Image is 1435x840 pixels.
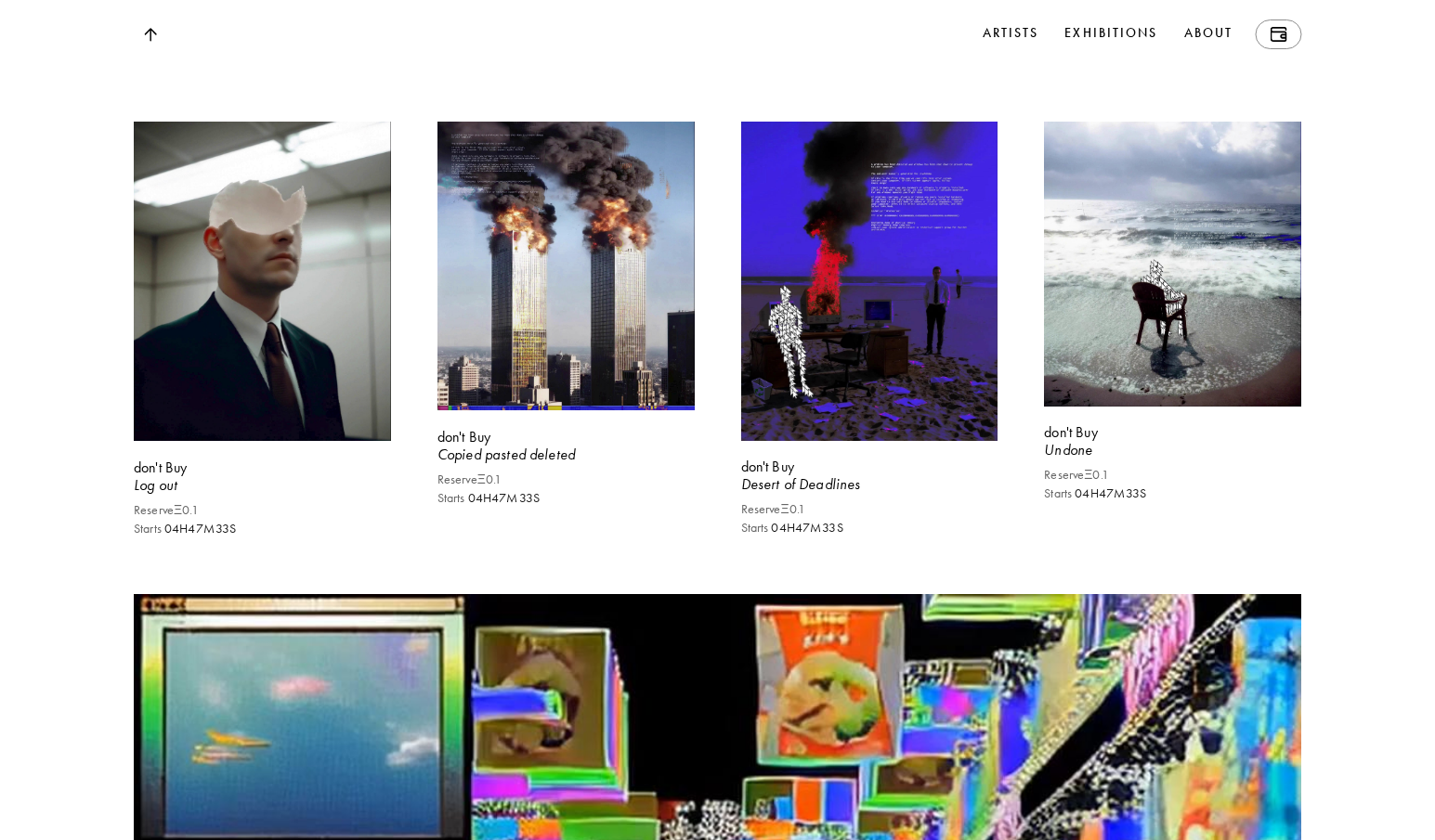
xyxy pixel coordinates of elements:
span: H [179,519,188,539]
span: 04 [468,488,483,509]
img: Top [143,28,156,42]
span: 04 [164,519,179,539]
span: 47 [998,17,1012,37]
b: don't Buy [134,459,187,476]
span: 04 [771,518,786,538]
span: 33 [822,518,836,538]
span: M [810,518,822,538]
p: Reserve Ξ 0.1 [741,502,806,517]
span: M [607,46,620,67]
span: 33 [215,519,229,539]
span: S [837,518,843,538]
p: Starts [741,521,843,536]
p: Starts [539,49,641,64]
span: S [1140,484,1146,504]
img: Wallet icon [1270,27,1286,42]
span: 47 [491,488,506,509]
p: Reserve Ξ 0.1 [134,503,199,518]
span: 33 [519,488,533,509]
span: 04 [164,17,179,37]
a: don't BuyCopied pasted deletedReserveΞ0.1Starts 04H47M33S [437,122,695,593]
p: Starts [437,491,540,506]
span: 04 [569,46,584,67]
span: 47 [795,518,810,538]
p: Reserve Ξ 0.1 [437,472,502,487]
span: 47 [1099,484,1114,504]
a: don't BuyLog outReserveΞ0.1Starts 04H47M33S [134,122,391,593]
span: 33 [1126,484,1140,504]
span: 47 [188,17,202,37]
span: M [1012,17,1024,37]
span: H [483,488,491,509]
a: don't BuyUndoneReserveΞ0.1Starts 04H47M33S [1044,122,1301,593]
span: S [533,488,540,509]
span: 33 [620,46,633,67]
span: 04 [973,17,988,37]
a: Exhibitions [1061,19,1161,49]
p: Starts [943,19,1045,34]
span: H [989,17,998,37]
a: don't BuyDesert of DeadlinesReserveΞ0.1Starts 04H47M33S [741,122,998,593]
p: Reserve Ξ 0.1 [943,1,1008,16]
a: Artists [979,19,1043,49]
span: S [229,17,236,37]
span: 33 [1024,17,1038,37]
span: 04 [1075,484,1089,504]
span: S [1038,17,1045,37]
div: Copied pasted deleted [437,445,695,465]
span: M [1114,484,1126,504]
div: Metamorphorest [539,3,897,23]
a: About [1181,19,1237,49]
span: H [787,518,795,538]
p: Starts [134,19,236,34]
span: S [634,46,641,67]
span: H [179,17,188,37]
p: Reserve Ξ 0.1 [1044,468,1109,483]
p: Reserve Ξ 0.1 [539,31,604,45]
span: M [506,488,518,509]
span: S [229,519,236,539]
div: Log out [134,475,391,496]
div: Desert of Deadlines [741,474,998,495]
div: Undone [1044,440,1301,460]
b: don't Buy [741,458,794,475]
p: Reserve Ξ 0.1 [134,1,199,16]
span: 47 [593,46,607,67]
span: H [1090,484,1099,504]
b: don't Buy [437,428,490,446]
span: 47 [188,519,202,539]
span: H [584,46,593,67]
p: Starts [134,522,236,536]
p: Starts [1044,486,1146,501]
span: M [203,17,215,37]
span: 33 [215,17,229,37]
b: don't Buy [1044,423,1097,441]
span: M [203,519,215,539]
